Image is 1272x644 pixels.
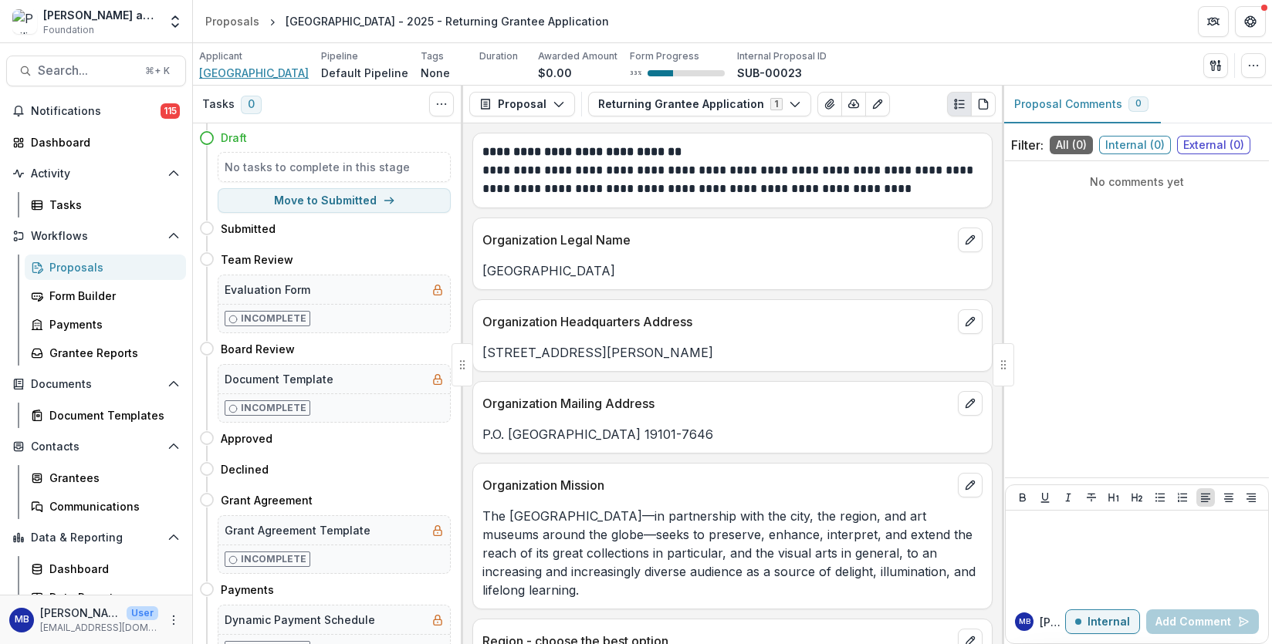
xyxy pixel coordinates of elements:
a: Communications [25,494,186,519]
a: Data Report [25,585,186,610]
button: Ordered List [1173,488,1192,507]
button: Proposal Comments [1002,86,1161,123]
button: Italicize [1059,488,1077,507]
h5: Document Template [225,371,333,387]
button: Open entity switcher [164,6,186,37]
h3: Tasks [202,98,235,111]
p: [GEOGRAPHIC_DATA] [482,261,983,280]
a: Payments [25,312,186,337]
p: [PERSON_NAME] [40,605,120,621]
p: Organization Headquarters Address [482,312,952,331]
a: Dashboard [6,130,186,155]
p: [EMAIL_ADDRESS][DOMAIN_NAME] [40,621,158,635]
span: Workflows [31,230,161,243]
button: PDF view [971,92,996,116]
div: Grantee Reports [49,345,174,361]
h5: No tasks to complete in this stage [225,159,444,175]
div: Melissa Bemel [15,615,29,625]
span: Contacts [31,440,161,453]
button: Returning Grantee Application1 [588,92,811,116]
button: Internal [1065,609,1140,634]
p: Filter: [1011,136,1044,154]
p: [PERSON_NAME] [1040,614,1065,630]
p: Pipeline [321,49,358,63]
div: Form Builder [49,288,174,304]
h4: Draft [221,130,247,146]
div: Proposals [205,13,259,29]
a: Document Templates [25,403,186,428]
button: Strike [1082,488,1101,507]
button: Align Center [1220,488,1238,507]
button: edit [958,228,983,252]
p: SUB-00023 [737,65,802,81]
div: Grantees [49,470,174,486]
span: Internal ( 0 ) [1099,136,1171,154]
span: Documents [31,378,161,391]
button: Bold [1013,488,1032,507]
p: Awarded Amount [538,49,617,63]
button: Add Comment [1146,609,1259,634]
p: Incomplete [241,552,306,566]
div: Proposals [49,259,174,275]
button: Toggle View Cancelled Tasks [429,92,454,116]
div: Tasks [49,197,174,213]
span: External ( 0 ) [1177,136,1250,154]
p: Internal [1088,615,1130,629]
button: Get Help [1235,6,1266,37]
button: Align Right [1242,488,1260,507]
h4: Grant Agreement [221,492,313,508]
div: Data Report [49,589,174,605]
p: The [GEOGRAPHIC_DATA]—in partnership with the city, the region, and art museums around the globe—... [482,507,983,599]
span: 0 [1135,98,1142,109]
span: Data & Reporting [31,531,161,545]
button: Edit as form [865,92,890,116]
p: Incomplete [241,401,306,415]
a: Proposals [199,10,266,32]
img: Philip and Muriel Berman Foundation [12,9,37,34]
h4: Payments [221,582,274,598]
span: 0 [241,96,262,114]
p: None [421,65,450,81]
p: Incomplete [241,312,306,325]
h5: Evaluation Form [225,282,310,298]
a: Form Builder [25,283,186,309]
h5: Dynamic Payment Schedule [225,612,375,628]
a: [GEOGRAPHIC_DATA] [199,65,309,81]
p: Organization Mailing Address [482,394,952,413]
a: Grantees [25,465,186,491]
p: Tags [421,49,444,63]
div: [GEOGRAPHIC_DATA] - 2025 - Returning Grantee Application [286,13,609,29]
button: View Attached Files [817,92,842,116]
p: Form Progress [630,49,699,63]
button: Bullet List [1151,488,1169,507]
button: Open Data & Reporting [6,525,186,550]
p: User [127,606,158,620]
div: Melissa Bemel [1019,618,1030,625]
button: edit [958,391,983,416]
h4: Submitted [221,221,276,237]
p: Organization Legal Name [482,231,952,249]
button: Plaintext view [947,92,972,116]
p: 33 % [630,68,641,79]
button: Underline [1036,488,1054,507]
div: Payments [49,316,174,332]
a: Tasks [25,192,186,217]
button: Move to Submitted [218,188,451,213]
span: Search... [38,63,136,78]
button: Align Left [1196,488,1215,507]
h4: Team Review [221,251,293,268]
span: Activity [31,167,161,180]
button: Proposal [469,92,575,116]
span: Notifications [31,105,161,118]
p: Default Pipeline [321,65,408,81]
a: Proposals [25,255,186,280]
div: Communications [49,498,174,514]
p: Applicant [199,49,242,63]
button: Notifications115 [6,99,186,123]
p: Organization Mission [482,476,952,494]
a: Grantee Reports [25,340,186,366]
p: Internal Proposal ID [737,49,827,63]
button: Open Contacts [6,434,186,459]
h4: Approved [221,430,272,447]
